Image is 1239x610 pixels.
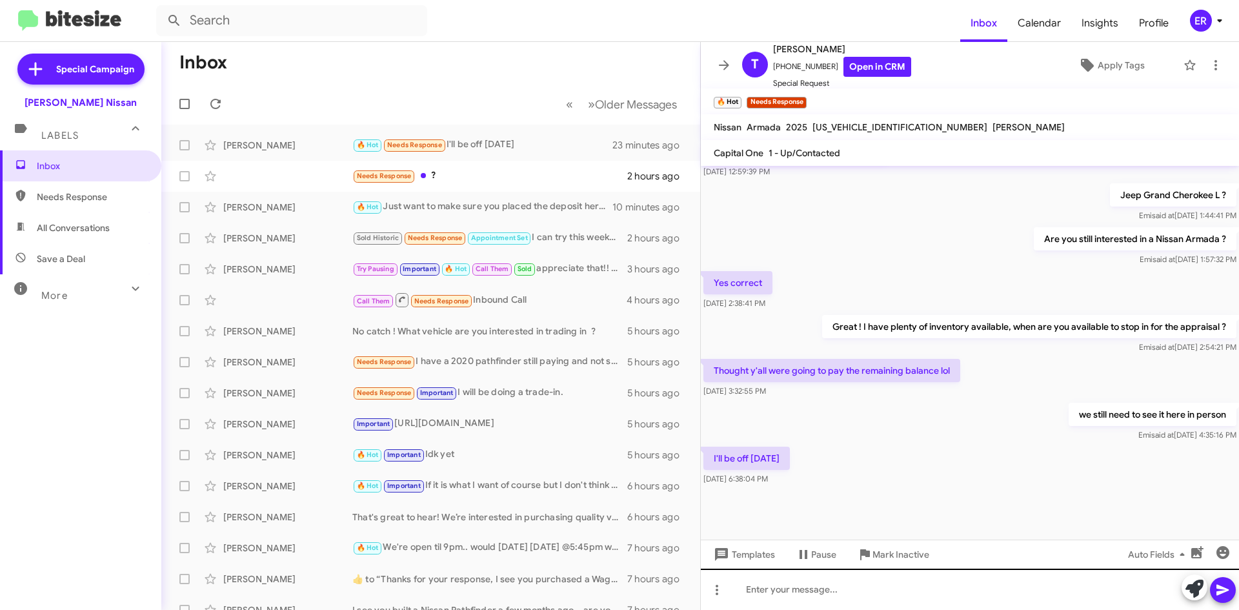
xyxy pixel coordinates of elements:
[1118,543,1200,566] button: Auto Fields
[747,97,806,108] small: Needs Response
[1139,342,1236,352] span: Emi [DATE] 2:54:21 PM
[1140,254,1236,264] span: Emi [DATE] 1:57:32 PM
[223,356,352,369] div: [PERSON_NAME]
[357,389,412,397] span: Needs Response
[37,252,85,265] span: Save a Deal
[627,418,690,431] div: 5 hours ago
[1129,5,1179,42] span: Profile
[37,190,146,203] span: Needs Response
[627,480,690,493] div: 6 hours ago
[357,451,379,459] span: 🔥 Hot
[352,261,627,276] div: appreciate that!! we live by our reviews!
[357,234,399,242] span: Sold Historic
[558,91,581,117] button: Previous
[1069,403,1236,426] p: we still need to see it here in person
[703,271,772,294] p: Yes correct
[357,297,390,305] span: Call Them
[612,201,690,214] div: 10 minutes ago
[751,54,759,75] span: T
[992,121,1065,133] span: [PERSON_NAME]
[387,482,421,490] span: Important
[627,511,690,524] div: 6 hours ago
[352,137,612,152] div: I'll be off [DATE]
[403,265,436,273] span: Important
[352,385,627,400] div: I will be doing a trade-in.
[518,265,532,273] span: Sold
[223,387,352,400] div: [PERSON_NAME]
[703,474,768,483] span: [DATE] 6:38:04 PM
[773,77,911,90] span: Special Request
[769,147,840,159] span: 1 - Up/Contacted
[357,482,379,490] span: 🔥 Hot
[786,121,807,133] span: 2025
[711,543,775,566] span: Templates
[588,96,595,112] span: »
[387,141,442,149] span: Needs Response
[1190,10,1212,32] div: ER
[1152,342,1174,352] span: said at
[1071,5,1129,42] a: Insights
[357,544,379,552] span: 🔥 Hot
[41,290,68,301] span: More
[1139,210,1236,220] span: Emi [DATE] 1:44:41 PM
[627,170,690,183] div: 2 hours ago
[1045,54,1177,77] button: Apply Tags
[847,543,940,566] button: Mark Inactive
[627,573,690,585] div: 7 hours ago
[357,420,390,428] span: Important
[703,298,765,308] span: [DATE] 2:38:41 PM
[223,325,352,338] div: [PERSON_NAME]
[1098,54,1145,77] span: Apply Tags
[811,543,836,566] span: Pause
[627,387,690,400] div: 5 hours ago
[223,139,352,152] div: [PERSON_NAME]
[812,121,987,133] span: [US_VEHICLE_IDENTIFICATION_NUMBER]
[223,263,352,276] div: [PERSON_NAME]
[357,203,379,211] span: 🔥 Hot
[357,358,412,366] span: Needs Response
[773,41,911,57] span: [PERSON_NAME]
[352,168,627,183] div: ?
[960,5,1007,42] a: Inbox
[701,543,785,566] button: Templates
[627,325,690,338] div: 5 hours ago
[1128,543,1190,566] span: Auto Fields
[156,5,427,36] input: Search
[612,139,690,152] div: 23 minutes ago
[357,141,379,149] span: 🔥 Hot
[872,543,929,566] span: Mark Inactive
[352,230,627,245] div: I can try this weekend, with [PERSON_NAME]. I don't have a time though
[747,121,781,133] span: Armada
[703,167,770,176] span: [DATE] 12:59:39 PM
[703,359,960,382] p: Thought y'all were going to pay the remaining balance lol
[357,265,394,273] span: Try Pausing
[223,480,352,493] div: [PERSON_NAME]
[223,542,352,554] div: [PERSON_NAME]
[387,451,421,459] span: Important
[352,540,627,555] div: We're open til 9pm.. would [DATE] [DATE] @5:45pm work ?
[352,416,627,431] div: [URL][DOMAIN_NAME]
[1007,5,1071,42] a: Calendar
[1153,254,1175,264] span: said at
[352,199,612,214] div: Just want to make sure you placed the deposit here at [PERSON_NAME] Nissan ?
[714,147,763,159] span: Capital One
[223,201,352,214] div: [PERSON_NAME]
[595,97,677,112] span: Older Messages
[714,121,741,133] span: Nissan
[37,159,146,172] span: Inbox
[1179,10,1225,32] button: ER
[471,234,528,242] span: Appointment Set
[1138,430,1236,440] span: Emi [DATE] 4:35:16 PM
[352,511,627,524] div: That's great to hear! We’re interested in purchasing quality vehicles like your 2023 Jeep Compass...
[773,57,911,77] span: [PHONE_NUMBER]
[1151,430,1174,440] span: said at
[1152,210,1174,220] span: said at
[627,356,690,369] div: 5 hours ago
[352,325,627,338] div: No catch ! What vehicle are you interested in trading in ?
[703,386,766,396] span: [DATE] 3:32:55 PM
[627,449,690,462] div: 5 hours ago
[179,52,227,73] h1: Inbox
[566,96,573,112] span: «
